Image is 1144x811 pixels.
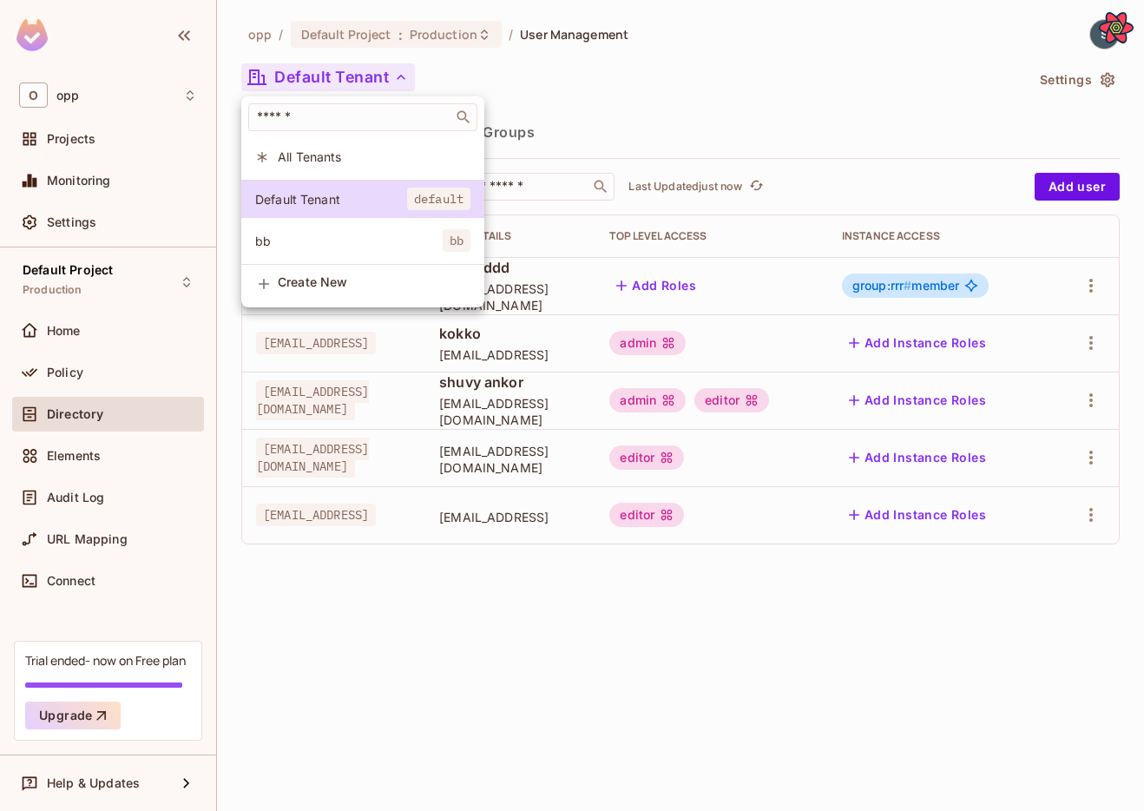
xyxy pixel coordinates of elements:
[407,188,470,210] span: default
[278,148,470,165] span: All Tenants
[241,181,484,218] div: Show only users with a role in this tenant: Default Tenant
[443,229,470,252] span: bb
[1099,10,1134,45] button: Open React Query Devtools
[241,222,484,260] div: Show only users with a role in this tenant: bb
[255,233,443,249] span: bb
[255,191,407,208] span: Default Tenant
[278,275,470,289] span: Create New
